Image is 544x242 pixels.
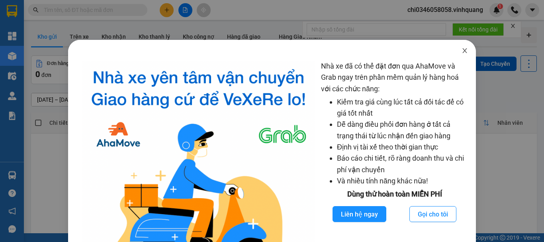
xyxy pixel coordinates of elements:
[462,47,468,54] span: close
[337,142,468,153] li: Định vị tài xế theo thời gian thực
[321,189,468,200] div: Dùng thử hoàn toàn MIỄN PHÍ
[337,175,468,187] li: Và nhiều tính năng khác nữa!
[409,206,456,222] button: Gọi cho tôi
[341,209,378,219] span: Liên hệ ngay
[337,153,468,175] li: Báo cáo chi tiết, rõ ràng doanh thu và chi phí vận chuyển
[418,209,448,219] span: Gọi cho tôi
[454,40,476,62] button: Close
[333,206,386,222] button: Liên hệ ngay
[337,119,468,142] li: Dễ dàng điều phối đơn hàng ở tất cả trạng thái từ lúc nhận đến giao hàng
[337,96,468,119] li: Kiểm tra giá cùng lúc tất cả đối tác để có giá tốt nhất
